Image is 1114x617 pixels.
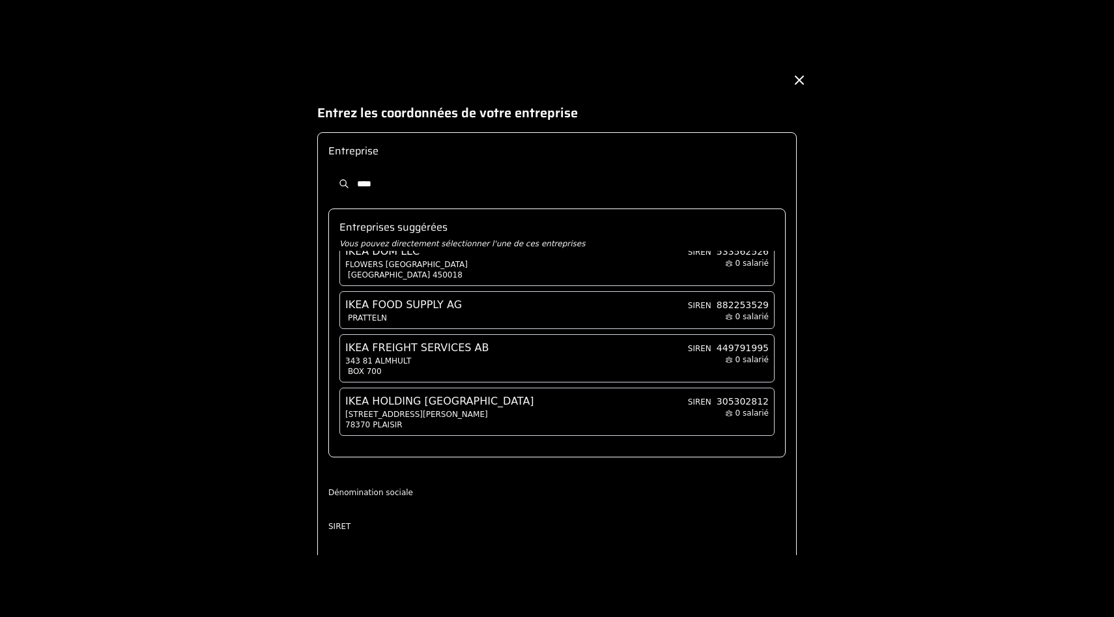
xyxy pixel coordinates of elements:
[717,395,769,408] span: 305302812
[717,245,769,258] span: 533562526
[688,247,711,257] span: SIREN
[688,343,711,354] span: SIREN
[345,409,539,420] span: [STREET_ADDRESS][PERSON_NAME]
[688,300,711,311] span: SIREN
[736,259,769,268] span: 0 salarié
[328,487,413,498] label: Dénomination sociale
[688,397,711,407] span: SIREN
[717,341,769,354] span: 449791995
[345,420,370,430] span: 78370
[328,143,786,159] h2: Entreprise
[339,239,585,248] i: Vous pouvez directement sélectionner l'une de ces entreprises
[736,355,769,364] span: 0 salarié
[345,244,463,259] span: IKEA DOM LLC
[348,313,387,323] span: PRATTELN
[348,366,382,377] span: BOX 700
[345,394,534,409] span: IKEA HOLDING [GEOGRAPHIC_DATA]
[717,298,769,311] span: 882253529
[345,259,468,270] span: FLOWERS [GEOGRAPHIC_DATA]
[317,104,797,122] h1: Entrez les coordonnées de votre entreprise
[736,312,769,321] span: 0 salarié
[348,270,463,280] span: [GEOGRAPHIC_DATA] 450018
[339,220,775,235] h2: Entreprises suggérées
[345,297,462,313] span: IKEA FOOD SUPPLY AG
[345,340,489,356] span: IKEA FREIGHT SERVICES AB
[328,555,413,566] label: Numéro et voie
[736,409,769,418] span: 0 salarié
[328,521,413,532] label: SIRET
[373,420,402,430] span: PLAISIR
[345,356,494,366] span: 343 81 ALMHULT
